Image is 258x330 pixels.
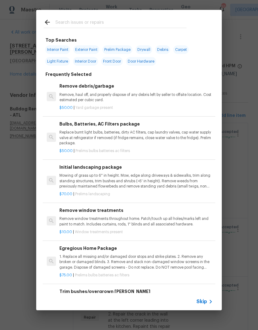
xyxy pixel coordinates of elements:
span: $50.00 [59,106,73,109]
p: Replace burnt light bulbs, batteries, dirty AC filters, cap laundry valves, cap water supply valv... [59,130,213,146]
span: Yard garbage present [75,106,113,109]
span: Front Door [101,57,123,66]
p: Remove window treatments throughout home. Patch/touch up all holes/marks left and paint to match.... [59,216,213,227]
p: 1. Replace all missing and/or damaged door stops and strike plates. 2. Remove any broken or damag... [59,254,213,270]
span: Prelims landscaping [75,192,110,196]
h6: Initial landscaping package [59,164,213,171]
p: Remove, haul off, and properly dispose of any debris left by seller to offsite location. Cost est... [59,92,213,103]
span: Interior Door [73,57,98,66]
h6: Top Searches [45,37,77,43]
h6: Remove debris/garbage [59,83,213,89]
span: Light Fixture [45,57,70,66]
span: $10.00 [59,230,72,234]
span: Prelims bulbs batteries ac filters [75,149,130,153]
h6: Trim bushes/overgrown [PERSON_NAME] [59,288,213,295]
p: Mowing of grass up to 6" in height. Mow, edge along driveways & sidewalks, trim along standing st... [59,173,213,189]
span: $75.00 [59,273,72,277]
input: Search issues or repairs [55,19,187,28]
p: | [59,273,213,278]
h6: Frequently Selected [45,71,92,78]
span: Exterior Paint [73,45,99,54]
h6: Remove window treatments [59,207,213,214]
span: Carpet [173,45,189,54]
span: Skip [196,299,207,305]
span: Drywall [135,45,152,54]
span: $70.00 [59,192,72,196]
span: Interior Paint [45,45,70,54]
h6: Bulbs, Batteries, AC Filters package [59,121,213,127]
span: Prelims bulbs batteries ac filters [75,273,129,277]
span: Window treatments present [75,230,123,234]
span: Prelim Package [102,45,132,54]
span: Door Hardware [126,57,156,66]
h6: Egregious Home Package [59,245,213,252]
p: | [59,105,213,110]
p: | [59,148,213,154]
p: | [59,229,213,235]
p: | [59,192,213,197]
span: $50.00 [59,149,73,153]
span: Debris [155,45,170,54]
